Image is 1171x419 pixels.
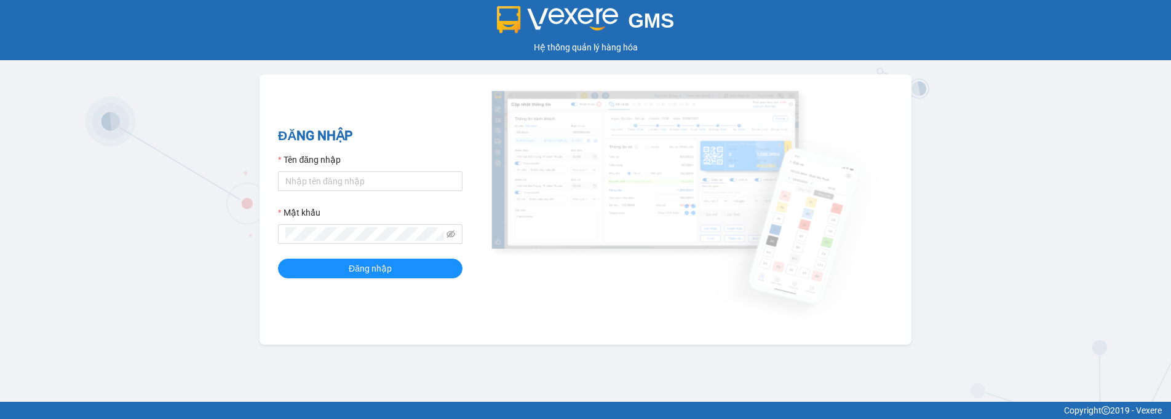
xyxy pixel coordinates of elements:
span: eye-invisible [447,230,455,238]
label: Mật khẩu [278,206,320,219]
span: Đăng nhập [349,262,392,275]
h2: ĐĂNG NHẬP [278,126,462,146]
label: Tên đăng nhập [278,153,341,166]
img: logo 2 [497,6,619,33]
button: Đăng nhập [278,259,462,278]
input: Tên đăng nhập [278,171,462,191]
div: Hệ thống quản lý hàng hóa [3,41,1168,54]
span: copyright [1102,406,1110,415]
div: Copyright 2019 - Vexere [9,404,1162,417]
span: GMS [628,9,674,32]
a: GMS [497,18,675,28]
input: Mật khẩu [285,227,444,241]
